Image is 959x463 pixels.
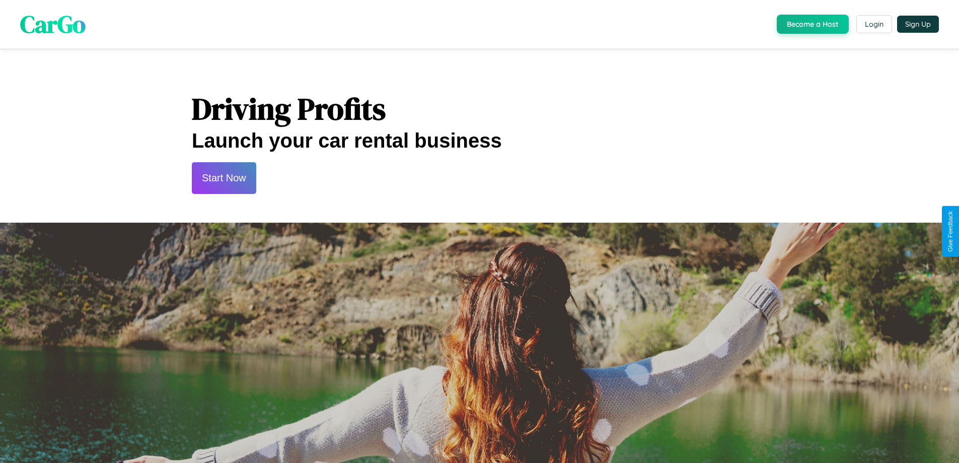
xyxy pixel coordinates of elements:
button: Start Now [192,162,256,194]
div: Give Feedback [947,211,954,252]
h1: Driving Profits [192,88,767,129]
button: Become a Host [777,15,849,34]
span: CarGo [20,8,86,41]
button: Login [856,15,892,33]
h2: Launch your car rental business [192,129,767,152]
button: Sign Up [897,16,939,33]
